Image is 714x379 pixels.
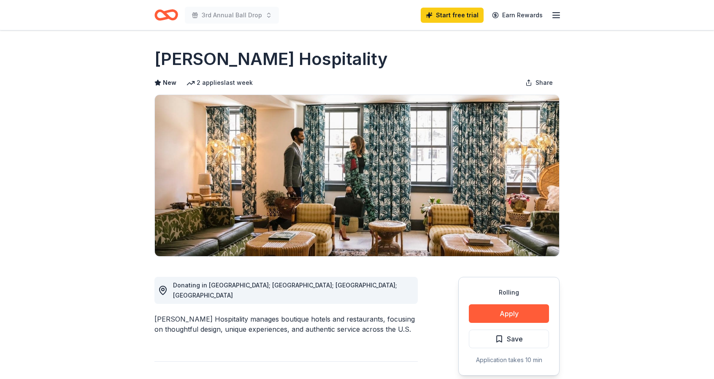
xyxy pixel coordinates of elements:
div: Rolling [469,287,549,298]
div: Application takes 10 min [469,355,549,365]
button: Apply [469,304,549,323]
span: Save [507,333,523,344]
span: 3rd Annual Ball Drop [202,10,262,20]
span: Donating in [GEOGRAPHIC_DATA]; [GEOGRAPHIC_DATA]; [GEOGRAPHIC_DATA]; [GEOGRAPHIC_DATA] [173,282,397,299]
div: [PERSON_NAME] Hospitality manages boutique hotels and restaurants, focusing on thoughtful design,... [154,314,418,334]
a: Home [154,5,178,25]
a: Earn Rewards [487,8,548,23]
a: Start free trial [421,8,484,23]
h1: [PERSON_NAME] Hospitality [154,47,388,71]
img: Image for Oliver Hospitality [155,95,559,256]
div: 2 applies last week [187,78,253,88]
span: Share [535,78,553,88]
button: Save [469,330,549,348]
button: Share [519,74,560,91]
button: 3rd Annual Ball Drop [185,7,279,24]
span: New [163,78,176,88]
